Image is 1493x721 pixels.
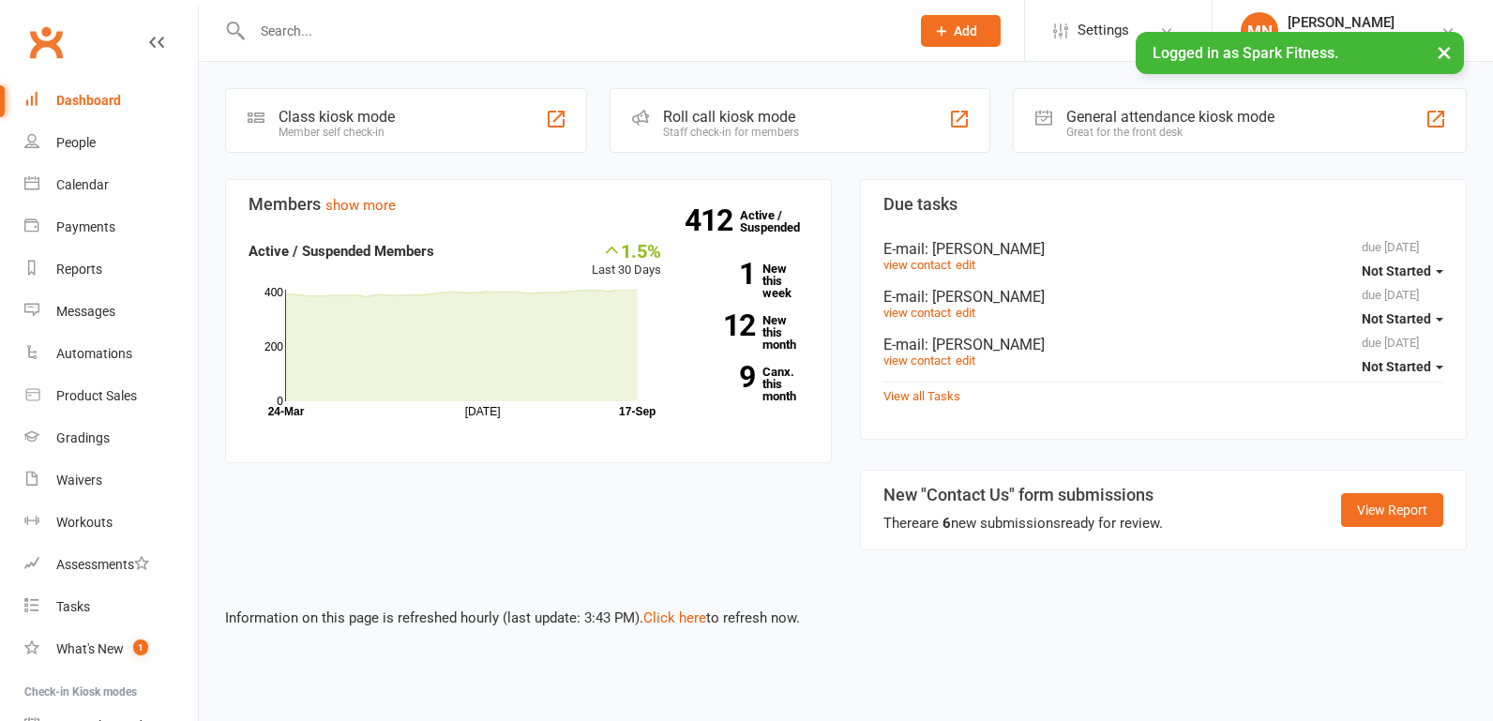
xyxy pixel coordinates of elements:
[24,122,198,164] a: People
[1427,32,1461,72] button: ×
[663,126,799,139] div: Staff check-in for members
[1153,44,1338,62] span: Logged in as Spark Fitness.
[56,93,121,108] div: Dashboard
[1341,493,1443,527] a: View Report
[592,240,661,280] div: Last 30 Days
[133,639,148,655] span: 1
[1078,9,1129,52] span: Settings
[883,336,1443,353] div: E-mail
[925,288,1045,306] span: : [PERSON_NAME]
[249,195,808,214] h3: Members
[24,164,198,206] a: Calendar
[56,599,90,614] div: Tasks
[1288,14,1395,31] div: [PERSON_NAME]
[24,248,198,291] a: Reports
[24,291,198,333] a: Messages
[24,586,198,628] a: Tasks
[921,15,1001,47] button: Add
[56,515,113,530] div: Workouts
[56,262,102,277] div: Reports
[643,609,706,626] a: Click here
[56,135,96,150] div: People
[689,366,808,402] a: 9Canx. this month
[279,126,395,139] div: Member self check-in
[1362,311,1431,326] span: Not Started
[956,353,975,368] a: edit
[689,311,755,339] strong: 12
[956,258,975,272] a: edit
[1362,359,1431,374] span: Not Started
[56,473,102,488] div: Waivers
[1288,31,1395,48] div: Spark Fitness
[24,80,198,122] a: Dashboard
[663,108,799,126] div: Roll call kiosk mode
[249,243,434,260] strong: Active / Suspended Members
[883,389,960,403] a: View all Tasks
[56,557,149,572] div: Assessments
[24,206,198,248] a: Payments
[56,346,132,361] div: Automations
[56,177,109,192] div: Calendar
[689,260,755,288] strong: 1
[685,206,740,234] strong: 412
[592,240,661,261] div: 1.5%
[1066,126,1274,139] div: Great for the front desk
[56,304,115,319] div: Messages
[883,512,1163,534] div: There are new submissions ready for review.
[24,502,198,544] a: Workouts
[24,544,198,586] a: Assessments
[24,628,198,670] a: What's New1
[883,240,1443,258] div: E-mail
[1066,108,1274,126] div: General attendance kiosk mode
[883,288,1443,306] div: E-mail
[883,486,1163,504] h3: New "Contact Us" form submissions
[279,108,395,126] div: Class kiosk mode
[24,417,198,459] a: Gradings
[23,19,69,66] a: Clubworx
[689,314,808,351] a: 12New this month
[24,333,198,375] a: Automations
[883,353,951,368] a: view contact
[325,197,396,214] a: show more
[56,641,124,656] div: What's New
[883,195,1443,214] h3: Due tasks
[689,363,755,391] strong: 9
[1362,350,1443,383] button: Not Started
[883,258,951,272] a: view contact
[740,195,822,248] a: 412Active / Suspended
[24,459,198,502] a: Waivers
[56,388,137,403] div: Product Sales
[956,306,975,320] a: edit
[1362,302,1443,336] button: Not Started
[1362,263,1431,278] span: Not Started
[56,219,115,234] div: Payments
[56,430,110,445] div: Gradings
[1362,254,1443,288] button: Not Started
[1241,12,1278,50] div: MN
[943,515,951,532] strong: 6
[199,580,1493,629] div: Information on this page is refreshed hourly (last update: 3:43 PM). to refresh now.
[247,18,897,44] input: Search...
[954,23,977,38] span: Add
[925,336,1045,353] span: : [PERSON_NAME]
[925,240,1045,258] span: : [PERSON_NAME]
[883,306,951,320] a: view contact
[689,263,808,299] a: 1New this week
[24,375,198,417] a: Product Sales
